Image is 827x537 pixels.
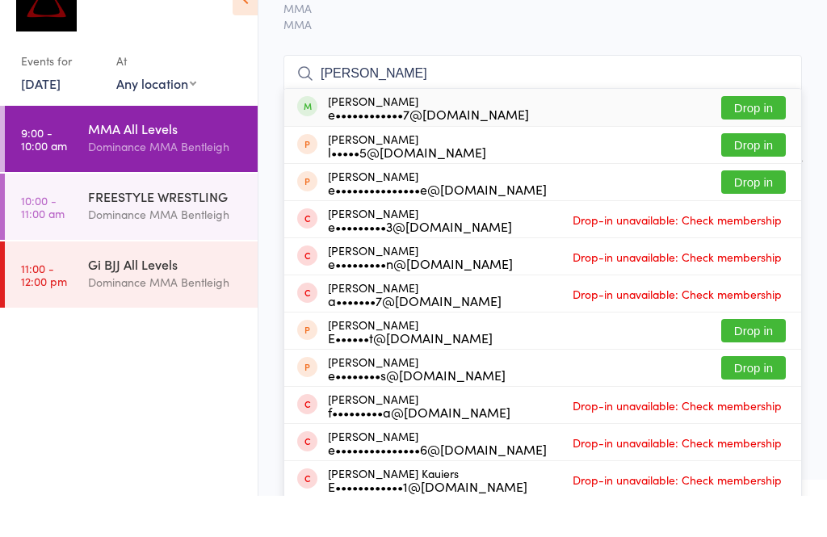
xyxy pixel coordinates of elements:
span: Drop-in unavailable: Check membership [569,286,786,310]
div: [PERSON_NAME] Kauiers [328,508,527,534]
a: 10:00 -11:00 amFREESTYLE WRESTLINGDominance MMA Bentleigh [5,215,258,281]
div: [PERSON_NAME] [328,248,512,274]
div: Gi BJJ All Levels [88,296,244,314]
span: Drop-in unavailable: Check membership [569,323,786,347]
button: Drop in [721,397,786,421]
div: MMA All Levels [88,161,244,178]
span: MMA [283,41,777,57]
div: Dominance MMA Bentleigh [88,246,244,265]
div: l•••••5@[DOMAIN_NAME] [328,187,486,199]
span: Drop-in unavailable: Check membership [569,249,786,273]
a: [DATE] [21,115,61,133]
button: Drop in [721,212,786,235]
a: 9:00 -10:00 amMMA All LevelsDominance MMA Bentleigh [5,147,258,213]
div: [PERSON_NAME] [328,322,502,348]
div: FREESTYLE WRESTLING [88,229,244,246]
div: e•••••••••••••••6@[DOMAIN_NAME] [328,484,547,497]
div: [PERSON_NAME] [328,285,513,311]
div: [PERSON_NAME] [328,174,486,199]
button: Drop in [721,137,786,161]
div: e••••••••s@[DOMAIN_NAME] [328,409,506,422]
div: [PERSON_NAME] [328,211,547,237]
div: Events for [21,89,100,115]
div: e•••••••••••••••e@[DOMAIN_NAME] [328,224,547,237]
div: f•••••••••a@[DOMAIN_NAME] [328,447,510,459]
div: a•••••••7@[DOMAIN_NAME] [328,335,502,348]
div: e••••••••••••7@[DOMAIN_NAME] [328,149,529,162]
span: Dominance MMA Bentleigh [283,25,777,41]
div: [PERSON_NAME] [328,396,506,422]
img: Dominance MMA Bentleigh [16,12,77,73]
span: MMA [283,57,802,73]
div: Dominance MMA Bentleigh [88,314,244,333]
button: Drop in [721,360,786,384]
div: e•••••••••3@[DOMAIN_NAME] [328,261,512,274]
div: E••••••••••••1@[DOMAIN_NAME] [328,521,527,534]
a: 11:00 -12:00 pmGi BJJ All LevelsDominance MMA Bentleigh [5,283,258,349]
div: [PERSON_NAME] [328,136,529,162]
span: [DATE] 9:00am [283,9,777,25]
div: Dominance MMA Bentleigh [88,178,244,197]
span: Drop-in unavailable: Check membership [569,509,786,533]
div: [PERSON_NAME] [328,471,547,497]
input: Search [283,96,802,133]
button: Drop in [721,174,786,198]
time: 11:00 - 12:00 pm [21,303,67,329]
span: Drop-in unavailable: Check membership [569,472,786,496]
div: E••••••t@[DOMAIN_NAME] [328,372,493,385]
time: 10:00 - 11:00 am [21,235,65,261]
div: At [116,89,196,115]
div: [PERSON_NAME] [328,434,510,459]
div: Any location [116,115,196,133]
span: Drop-in unavailable: Check membership [569,434,786,459]
div: [PERSON_NAME] [328,359,493,385]
div: e•••••••••n@[DOMAIN_NAME] [328,298,513,311]
time: 9:00 - 10:00 am [21,167,67,193]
